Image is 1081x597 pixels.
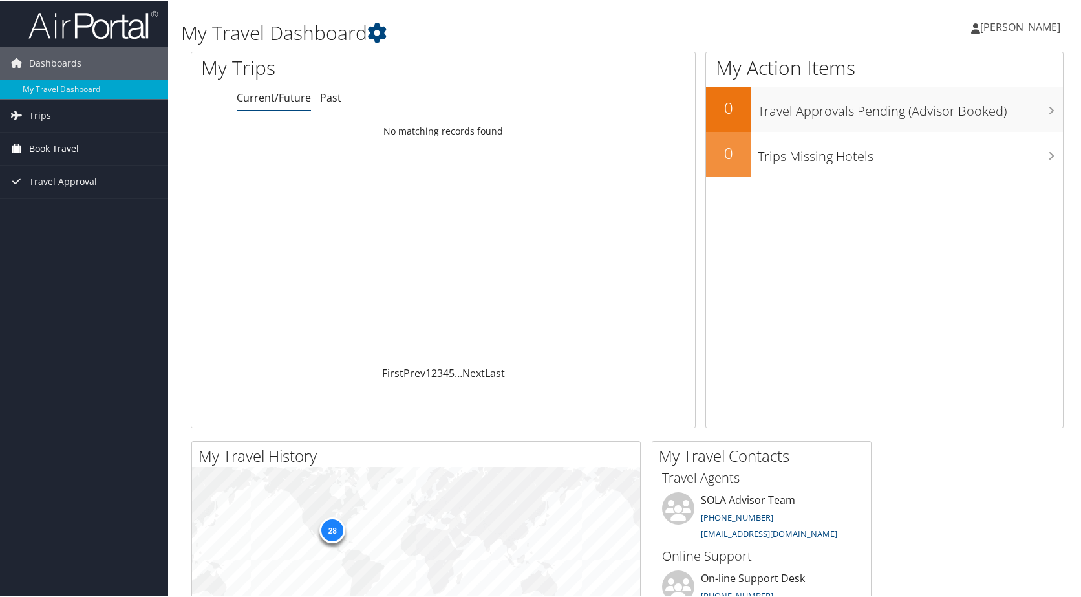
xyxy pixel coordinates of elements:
[758,140,1063,164] h3: Trips Missing Hotels
[431,365,437,379] a: 2
[701,510,773,522] a: [PHONE_NUMBER]
[706,96,751,118] h2: 0
[201,53,476,80] h1: My Trips
[320,89,341,103] a: Past
[659,444,871,466] h2: My Travel Contacts
[29,98,51,131] span: Trips
[758,94,1063,119] h3: Travel Approvals Pending (Advisor Booked)
[191,118,695,142] td: No matching records found
[198,444,640,466] h2: My Travel History
[980,19,1060,33] span: [PERSON_NAME]
[701,526,837,538] a: [EMAIL_ADDRESS][DOMAIN_NAME]
[706,53,1063,80] h1: My Action Items
[319,516,345,542] div: 28
[662,546,861,564] h3: Online Support
[443,365,449,379] a: 4
[29,131,79,164] span: Book Travel
[662,468,861,486] h3: Travel Agents
[449,365,455,379] a: 5
[28,8,158,39] img: airportal-logo.png
[437,365,443,379] a: 3
[706,131,1063,176] a: 0Trips Missing Hotels
[656,491,868,544] li: SOLA Advisor Team
[29,164,97,197] span: Travel Approval
[706,85,1063,131] a: 0Travel Approvals Pending (Advisor Booked)
[485,365,505,379] a: Last
[237,89,311,103] a: Current/Future
[382,365,403,379] a: First
[29,46,81,78] span: Dashboards
[425,365,431,379] a: 1
[403,365,425,379] a: Prev
[181,18,776,45] h1: My Travel Dashboard
[971,6,1073,45] a: [PERSON_NAME]
[462,365,485,379] a: Next
[706,141,751,163] h2: 0
[455,365,462,379] span: …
